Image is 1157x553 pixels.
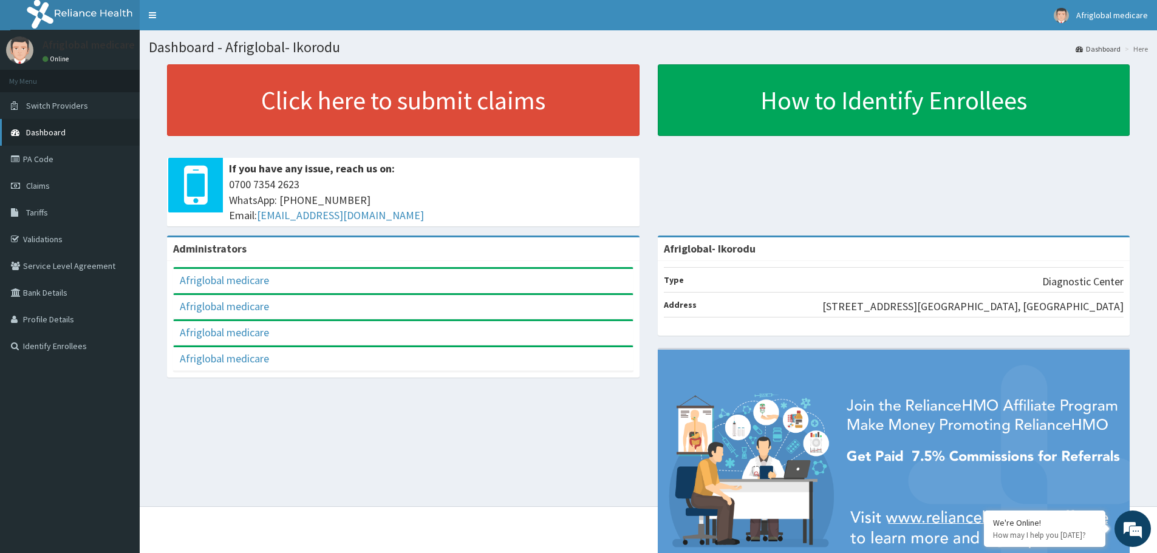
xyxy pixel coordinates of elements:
a: Dashboard [1076,44,1121,54]
a: [EMAIL_ADDRESS][DOMAIN_NAME] [257,208,424,222]
img: User Image [6,36,33,64]
span: Afriglobal medicare [1076,10,1148,21]
p: Afriglobal medicare [43,39,135,50]
a: Online [43,55,72,63]
span: Tariffs [26,207,48,218]
b: If you have any issue, reach us on: [229,161,395,175]
div: Chat with us now [63,68,204,84]
p: [STREET_ADDRESS][GEOGRAPHIC_DATA], [GEOGRAPHIC_DATA] [822,299,1124,314]
img: d_794563401_company_1708531726252_794563401 [22,61,49,91]
div: Minimize live chat window [199,6,228,35]
div: We're Online! [993,517,1096,528]
a: Afriglobal medicare [180,325,269,339]
p: Diagnostic Center [1042,274,1124,290]
span: Switch Providers [26,100,88,111]
a: Afriglobal medicare [180,351,269,365]
li: Here [1122,44,1148,54]
a: Click here to submit claims [167,64,640,136]
a: Afriglobal medicare [180,273,269,287]
span: Dashboard [26,127,66,138]
b: Administrators [173,242,247,256]
a: Afriglobal medicare [180,299,269,313]
a: How to Identify Enrollees [658,64,1130,136]
b: Address [664,299,697,310]
span: Claims [26,180,50,191]
img: User Image [1054,8,1069,23]
p: How may I help you today? [993,530,1096,540]
b: Type [664,274,684,285]
strong: Afriglobal- Ikorodu [664,242,756,256]
span: We're online! [70,153,168,276]
h1: Dashboard - Afriglobal- Ikorodu [149,39,1148,55]
textarea: Type your message and hit 'Enter' [6,331,231,374]
span: 0700 7354 2623 WhatsApp: [PHONE_NUMBER] Email: [229,177,633,223]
